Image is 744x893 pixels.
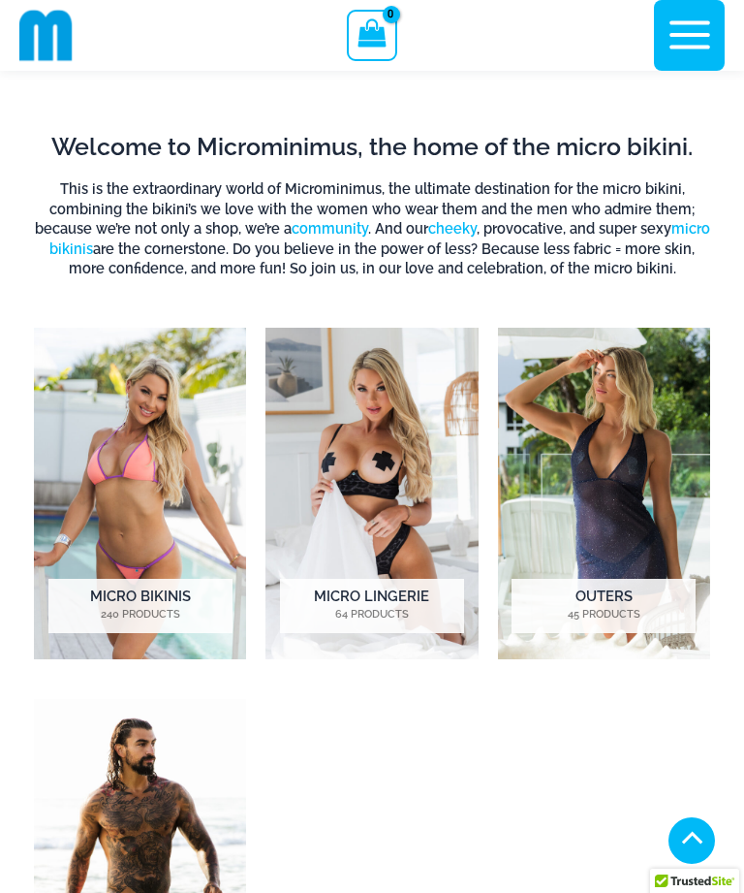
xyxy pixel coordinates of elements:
a: Visit product category Outers [498,328,710,659]
img: Micro Bikinis [34,328,246,659]
h2: Micro Bikinis [48,579,232,633]
h2: Welcome to Microminimus, the home of the micro bikini. [34,131,710,163]
h2: Micro Lingerie [280,579,464,633]
a: community [292,220,368,237]
h2: Outers [511,579,696,633]
img: Outers [498,328,710,659]
a: micro bikinis [49,220,710,256]
mark: 240 Products [48,607,232,623]
img: Micro Lingerie [265,328,478,659]
a: cheeky [428,220,477,237]
a: Visit product category Micro Lingerie [265,328,478,659]
h6: This is the extraordinary world of Microminimus, the ultimate destination for the micro bikini, c... [34,179,710,278]
a: View Shopping Cart, empty [347,10,396,60]
mark: 64 Products [280,607,464,623]
img: cropped mm emblem [19,9,73,62]
mark: 45 Products [511,607,696,623]
a: Visit product category Micro Bikinis [34,328,246,659]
